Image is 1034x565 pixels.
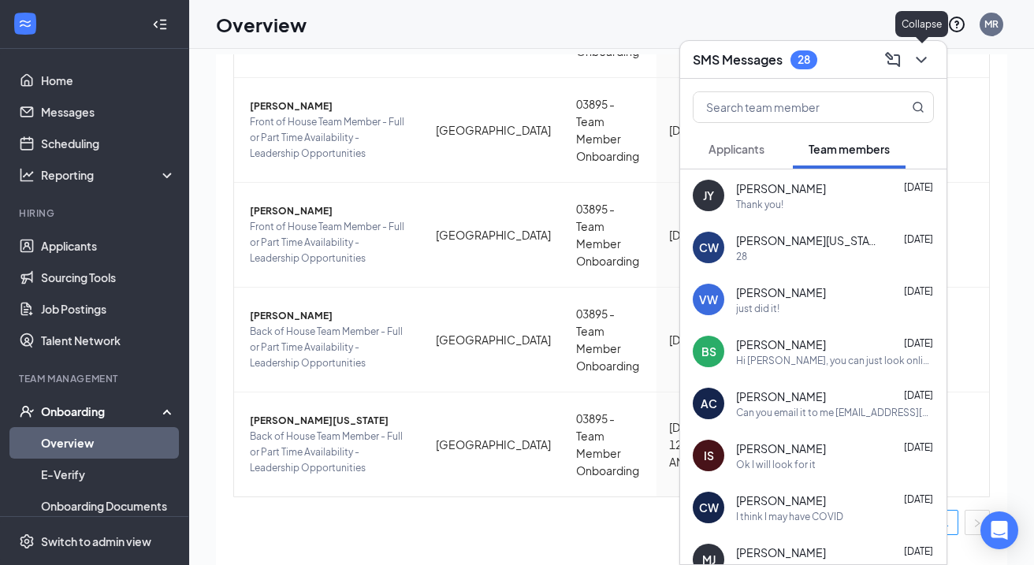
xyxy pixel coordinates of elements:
[19,167,35,183] svg: Analysis
[736,388,826,404] span: [PERSON_NAME]
[250,324,411,371] span: Back of House Team Member - Full or Part Time Availability - Leadership Opportunities
[19,403,35,419] svg: UserCheck
[423,288,563,392] td: [GEOGRAPHIC_DATA]
[895,11,948,37] div: Collapse
[699,500,719,515] div: CW
[250,429,411,476] span: Back of House Team Member - Full or Part Time Availability - Leadership Opportunities
[904,493,933,505] span: [DATE]
[41,459,176,490] a: E-Verify
[41,65,176,96] a: Home
[736,284,826,300] span: [PERSON_NAME]
[736,545,826,560] span: [PERSON_NAME]
[965,510,990,535] li: Next Page
[809,142,890,156] span: Team members
[216,11,307,38] h1: Overview
[693,51,783,69] h3: SMS Messages
[423,392,563,496] td: [GEOGRAPHIC_DATA]
[250,413,411,429] span: [PERSON_NAME][US_STATE]
[880,47,906,72] button: ComposeMessage
[736,440,826,456] span: [PERSON_NAME]
[41,490,176,522] a: Onboarding Documents
[904,233,933,245] span: [DATE]
[41,128,176,159] a: Scheduling
[250,308,411,324] span: [PERSON_NAME]
[19,372,173,385] div: Team Management
[701,396,717,411] div: AC
[41,96,176,128] a: Messages
[17,16,33,32] svg: WorkstreamLogo
[669,331,709,348] div: [DATE]
[41,427,176,459] a: Overview
[736,336,826,352] span: [PERSON_NAME]
[41,293,176,325] a: Job Postings
[883,50,902,69] svg: ComposeMessage
[563,392,656,496] td: 03895 - Team Member Onboarding
[669,226,709,243] div: [DATE]
[703,188,714,203] div: JY
[947,15,966,34] svg: QuestionInfo
[984,17,999,31] div: MR
[41,403,162,419] div: Onboarding
[904,389,933,401] span: [DATE]
[736,458,816,471] div: Ok I will look for it
[41,325,176,356] a: Talent Network
[563,183,656,288] td: 03895 - Team Member Onboarding
[736,354,934,367] div: Hi [PERSON_NAME], you can just look online for a [US_STATE] food handlers course
[563,288,656,392] td: 03895 - Team Member Onboarding
[41,262,176,293] a: Sourcing Tools
[736,302,779,315] div: just did it!
[250,99,411,114] span: [PERSON_NAME]
[19,533,35,549] svg: Settings
[694,92,880,122] input: Search team member
[736,406,934,419] div: Can you email it to me [EMAIL_ADDRESS][DOMAIN_NAME]
[909,47,934,72] button: ChevronDown
[912,50,931,69] svg: ChevronDown
[423,183,563,288] td: [GEOGRAPHIC_DATA]
[423,78,563,183] td: [GEOGRAPHIC_DATA]
[736,250,747,263] div: 28
[965,510,990,535] button: right
[669,418,709,470] div: [DATE] 12:00 AM
[736,232,878,248] span: [PERSON_NAME][US_STATE]
[19,206,173,220] div: Hiring
[912,101,924,113] svg: MagnifyingGlass
[736,180,826,196] span: [PERSON_NAME]
[152,17,168,32] svg: Collapse
[250,219,411,266] span: Front of House Team Member - Full or Part Time Availability - Leadership Opportunities
[709,142,764,156] span: Applicants
[736,510,843,523] div: I think I may have COVID
[669,121,709,139] div: [DATE]
[973,519,982,528] span: right
[701,344,716,359] div: BS
[250,203,411,219] span: [PERSON_NAME]
[41,533,151,549] div: Switch to admin view
[250,114,411,162] span: Front of House Team Member - Full or Part Time Availability - Leadership Opportunities
[904,545,933,557] span: [DATE]
[699,240,719,255] div: CW
[699,292,718,307] div: VW
[736,493,826,508] span: [PERSON_NAME]
[563,78,656,183] td: 03895 - Team Member Onboarding
[798,53,810,66] div: 28
[904,441,933,453] span: [DATE]
[980,511,1018,549] div: Open Intercom Messenger
[41,230,176,262] a: Applicants
[904,337,933,349] span: [DATE]
[904,181,933,193] span: [DATE]
[736,198,783,211] div: Thank you!
[704,448,714,463] div: IS
[41,167,177,183] div: Reporting
[904,285,933,297] span: [DATE]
